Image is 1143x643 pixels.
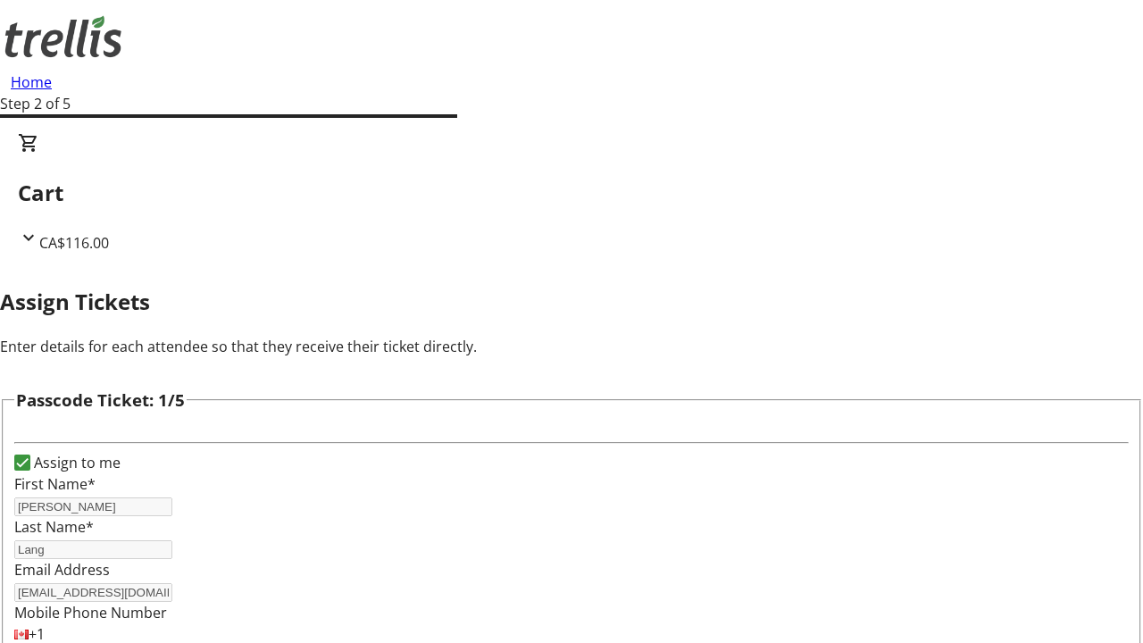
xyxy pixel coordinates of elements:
[18,132,1125,254] div: CartCA$116.00
[14,474,96,494] label: First Name*
[14,603,167,622] label: Mobile Phone Number
[14,517,94,537] label: Last Name*
[14,560,110,580] label: Email Address
[39,233,109,253] span: CA$116.00
[30,452,121,473] label: Assign to me
[16,388,185,413] h3: Passcode Ticket: 1/5
[18,177,1125,209] h2: Cart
